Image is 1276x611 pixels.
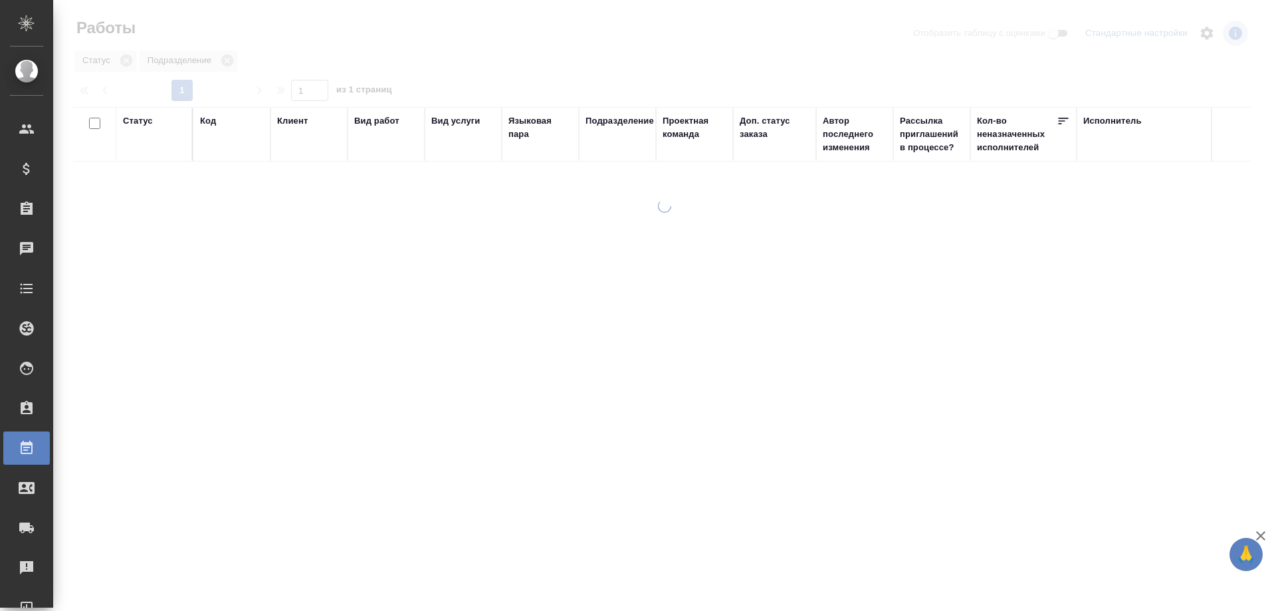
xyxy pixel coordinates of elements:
div: Автор последнего изменения [823,114,887,154]
button: 🙏 [1229,538,1263,571]
div: Кол-во неназначенных исполнителей [977,114,1057,154]
div: Вид работ [354,114,399,128]
div: Рассылка приглашений в процессе? [900,114,964,154]
div: Подразделение [585,114,654,128]
div: Исполнитель [1083,114,1142,128]
div: Доп. статус заказа [740,114,809,141]
div: Вид услуги [431,114,480,128]
div: Код [200,114,216,128]
div: Проектная команда [663,114,726,141]
div: Клиент [277,114,308,128]
span: 🙏 [1235,541,1257,568]
div: Языковая пара [508,114,572,141]
div: Статус [123,114,153,128]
